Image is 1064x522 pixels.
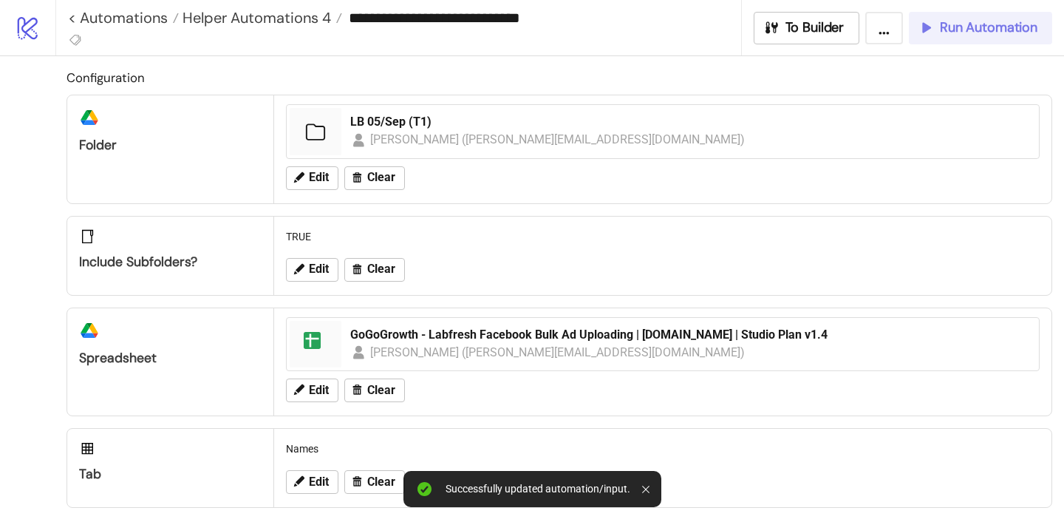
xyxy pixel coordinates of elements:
[179,10,342,25] a: Helper Automations 4
[286,379,338,402] button: Edit
[286,166,338,190] button: Edit
[344,470,405,494] button: Clear
[309,262,329,276] span: Edit
[309,171,329,184] span: Edit
[79,350,262,367] div: Spreadsheet
[66,68,1052,87] h2: Configuration
[367,475,395,489] span: Clear
[79,254,262,271] div: Include subfolders?
[865,12,903,44] button: ...
[344,258,405,282] button: Clear
[446,483,630,495] div: Successfully updated automation/input.
[370,343,746,362] div: [PERSON_NAME] ([PERSON_NAME][EMAIL_ADDRESS][DOMAIN_NAME])
[68,10,179,25] a: < Automations
[370,130,746,149] div: [PERSON_NAME] ([PERSON_NAME][EMAIL_ADDRESS][DOMAIN_NAME])
[909,12,1052,44] button: Run Automation
[79,137,262,154] div: Folder
[286,470,338,494] button: Edit
[79,466,262,483] div: Tab
[785,19,845,36] span: To Builder
[350,114,1030,130] div: LB 05/Sep (T1)
[280,223,1046,251] div: TRUE
[280,435,1046,463] div: Names
[940,19,1037,36] span: Run Automation
[309,384,329,397] span: Edit
[309,475,329,489] span: Edit
[754,12,860,44] button: To Builder
[344,166,405,190] button: Clear
[350,327,1030,343] div: GoGoGrowth - Labfresh Facebook Bulk Ad Uploading | [DOMAIN_NAME] | Studio Plan v1.4
[286,258,338,282] button: Edit
[367,384,395,397] span: Clear
[367,262,395,276] span: Clear
[344,379,405,402] button: Clear
[367,171,395,184] span: Clear
[179,8,331,27] span: Helper Automations 4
